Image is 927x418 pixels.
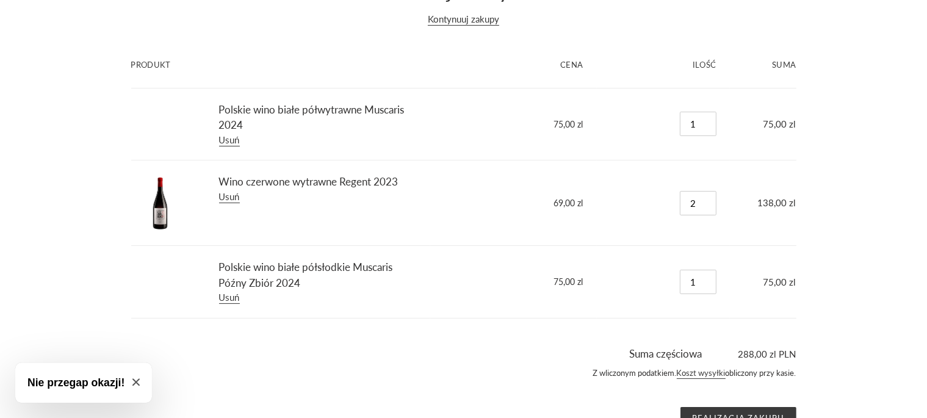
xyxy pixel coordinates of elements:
th: Ilość [597,42,730,88]
a: Usuń Polskie wino białe półsłodkie Muscaris Późny Zbiór 2024 [219,292,240,304]
th: Cena [430,42,597,88]
th: Suma [730,42,796,88]
span: Suma częściowa [630,347,702,360]
a: Wino czerwone wytrawne Regent 2023 [219,175,399,188]
span: 288,00 zl PLN [705,347,796,361]
div: Z wliczonym podatkiem. obliczony przy kasie. [131,361,796,392]
dd: 69,00 zl [444,196,583,209]
a: Usuń Polskie wino białe półwytrawne Muscaris 2024 [219,134,240,146]
dd: 75,00 zl [444,275,583,288]
dd: 138,00 zl [743,196,796,210]
a: Usuń Wino czerwone wytrawne Regent 2023 [219,191,240,203]
a: Polskie wino białe półsłodkie Muscaris Późny Zbiór 2024 [219,261,393,289]
dd: 75,00 zl [444,118,583,131]
th: Produkt [131,42,431,88]
img: Wino czerwone wytrawne Regent 2023 [144,174,177,232]
dd: 75,00 zl [743,275,796,289]
a: Polskie wino białe półwytrawne Muscaris 2024 [219,103,405,132]
a: Koszt wysyłki [677,368,726,379]
dd: 75,00 zl [743,117,796,131]
a: Kontynuuj zakupy [428,13,499,26]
